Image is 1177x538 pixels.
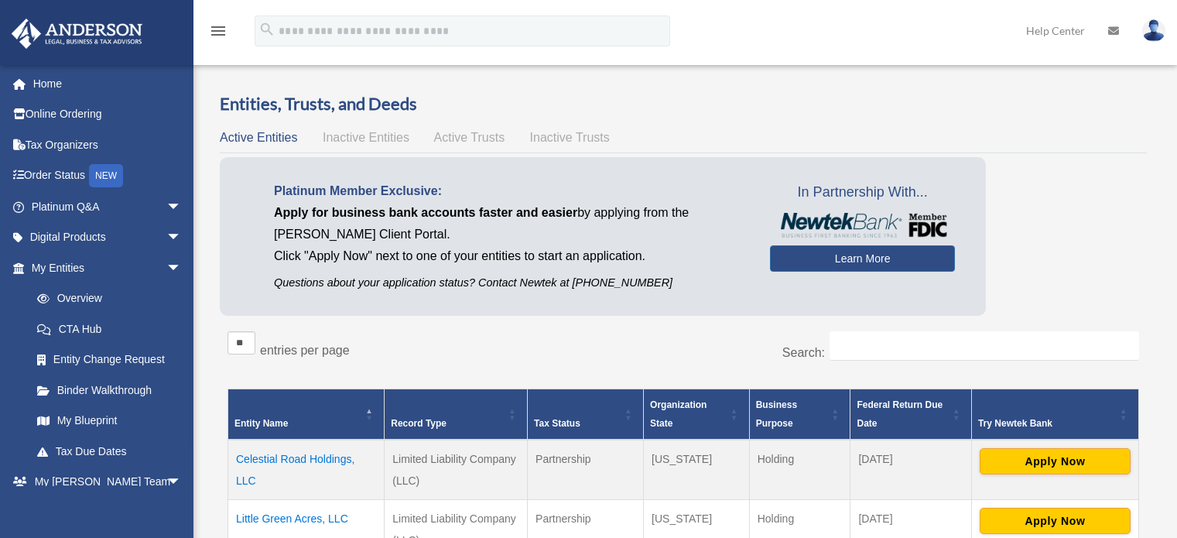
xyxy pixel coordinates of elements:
[782,346,825,359] label: Search:
[258,21,275,38] i: search
[228,440,385,500] td: Celestial Road Holdings, LLC
[11,467,205,498] a: My [PERSON_NAME] Teamarrow_drop_down
[22,375,197,406] a: Binder Walkthrough
[528,389,644,440] th: Tax Status: Activate to sort
[778,213,947,238] img: NewtekBankLogoSM.png
[166,191,197,223] span: arrow_drop_down
[209,22,228,40] i: menu
[260,344,350,357] label: entries per page
[22,436,197,467] a: Tax Due Dates
[323,131,409,144] span: Inactive Entities
[756,399,797,429] span: Business Purpose
[385,389,528,440] th: Record Type: Activate to sort
[770,180,955,205] span: In Partnership With...
[209,27,228,40] a: menu
[274,273,747,293] p: Questions about your application status? Contact Newtek at [PHONE_NUMBER]
[530,131,610,144] span: Inactive Trusts
[11,191,205,222] a: Platinum Q&Aarrow_drop_down
[22,344,197,375] a: Entity Change Request
[166,222,197,254] span: arrow_drop_down
[770,245,955,272] a: Learn More
[978,414,1115,433] div: Try Newtek Bank
[749,389,850,440] th: Business Purpose: Activate to sort
[274,202,747,245] p: by applying from the [PERSON_NAME] Client Portal.
[644,440,750,500] td: [US_STATE]
[220,92,1147,116] h3: Entities, Trusts, and Deeds
[434,131,505,144] span: Active Trusts
[274,206,577,219] span: Apply for business bank accounts faster and easier
[11,99,205,130] a: Online Ordering
[11,68,205,99] a: Home
[1142,19,1165,42] img: User Pic
[274,180,747,202] p: Platinum Member Exclusive:
[22,314,197,344] a: CTA Hub
[980,508,1131,534] button: Apply Now
[11,129,205,160] a: Tax Organizers
[650,399,707,429] span: Organization State
[274,245,747,267] p: Click "Apply Now" next to one of your entities to start an application.
[980,448,1131,475] button: Apply Now
[11,222,205,253] a: Digital Productsarrow_drop_down
[220,131,297,144] span: Active Entities
[11,252,197,283] a: My Entitiesarrow_drop_down
[166,467,197,499] span: arrow_drop_down
[166,252,197,284] span: arrow_drop_down
[22,406,197,437] a: My Blueprint
[857,399,943,429] span: Federal Return Due Date
[234,418,288,429] span: Entity Name
[228,389,385,440] th: Entity Name: Activate to invert sorting
[528,440,644,500] td: Partnership
[850,440,971,500] td: [DATE]
[7,19,147,49] img: Anderson Advisors Platinum Portal
[749,440,850,500] td: Holding
[644,389,750,440] th: Organization State: Activate to sort
[22,283,190,314] a: Overview
[11,160,205,192] a: Order StatusNEW
[89,164,123,187] div: NEW
[385,440,528,500] td: Limited Liability Company (LLC)
[391,418,447,429] span: Record Type
[971,389,1138,440] th: Try Newtek Bank : Activate to sort
[534,418,580,429] span: Tax Status
[850,389,971,440] th: Federal Return Due Date: Activate to sort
